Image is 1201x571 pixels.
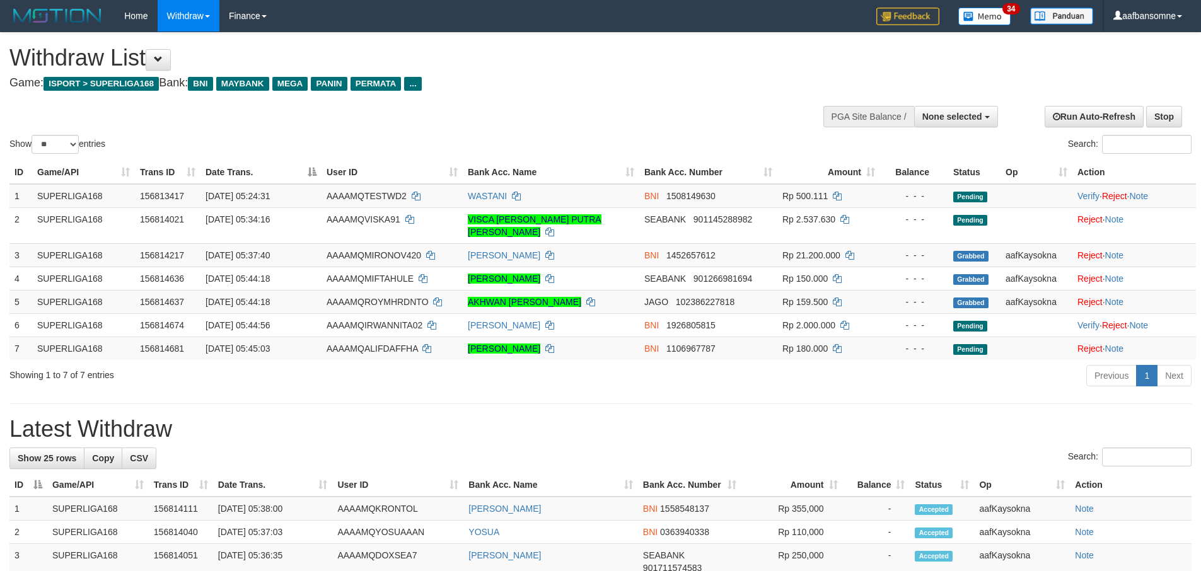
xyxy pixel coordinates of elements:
[332,473,463,497] th: User ID: activate to sort column ascending
[149,497,213,521] td: 156814111
[404,77,421,91] span: ...
[915,504,953,515] span: Accepted
[953,215,987,226] span: Pending
[1102,191,1127,201] a: Reject
[322,161,463,184] th: User ID: activate to sort column ascending
[32,337,135,360] td: SUPERLIGA168
[468,343,540,354] a: [PERSON_NAME]
[953,321,987,332] span: Pending
[47,497,149,521] td: SUPERLIGA168
[206,274,270,284] span: [DATE] 05:44:18
[122,447,156,469] a: CSV
[1129,191,1148,201] a: Note
[782,343,828,354] span: Rp 180.000
[643,550,685,560] span: SEABANK
[332,521,463,544] td: AAAAMQYOSUAAAN
[1077,274,1103,284] a: Reject
[974,497,1070,521] td: aafKaysokna
[693,274,752,284] span: Copy 901266981694 to clipboard
[782,250,840,260] span: Rp 21.200.000
[1072,267,1196,290] td: ·
[1072,337,1196,360] td: ·
[777,161,880,184] th: Amount: activate to sort column ascending
[327,214,400,224] span: AAAAMQVISKA91
[188,77,212,91] span: BNI
[140,274,184,284] span: 156814636
[468,214,601,237] a: VISCA [PERSON_NAME] PUTRA [PERSON_NAME]
[130,453,148,463] span: CSV
[843,521,910,544] td: -
[18,453,76,463] span: Show 25 rows
[468,527,499,537] a: YOSUA
[693,214,752,224] span: Copy 901145288982 to clipboard
[140,250,184,260] span: 156814217
[468,320,540,330] a: [PERSON_NAME]
[876,8,939,25] img: Feedback.jpg
[327,274,414,284] span: AAAAMQMIFTAHULE
[1001,243,1072,267] td: aafKaysokna
[463,161,639,184] th: Bank Acc. Name: activate to sort column ascending
[666,191,716,201] span: Copy 1508149630 to clipboard
[1075,527,1094,537] a: Note
[1146,106,1182,127] a: Stop
[213,473,333,497] th: Date Trans.: activate to sort column ascending
[643,504,658,514] span: BNI
[676,297,734,307] span: Copy 102386227818 to clipboard
[1045,106,1144,127] a: Run Auto-Refresh
[32,184,135,208] td: SUPERLIGA168
[910,473,974,497] th: Status: activate to sort column ascending
[644,250,659,260] span: BNI
[1102,447,1192,466] input: Search:
[644,297,668,307] span: JAGO
[1072,290,1196,313] td: ·
[782,191,828,201] span: Rp 500.111
[782,297,828,307] span: Rp 159.500
[782,214,835,224] span: Rp 2.537.630
[1102,320,1127,330] a: Reject
[1068,135,1192,154] label: Search:
[213,497,333,521] td: [DATE] 05:38:00
[885,190,943,202] div: - - -
[1105,274,1124,284] a: Note
[885,272,943,285] div: - - -
[885,342,943,355] div: - - -
[32,161,135,184] th: Game/API: activate to sort column ascending
[9,290,32,313] td: 5
[140,320,184,330] span: 156814674
[468,191,507,201] a: WASTANI
[1077,250,1103,260] a: Reject
[643,527,658,537] span: BNI
[32,290,135,313] td: SUPERLIGA168
[468,297,581,307] a: AKHWAN [PERSON_NAME]
[149,473,213,497] th: Trans ID: activate to sort column ascending
[644,191,659,201] span: BNI
[463,473,638,497] th: Bank Acc. Name: activate to sort column ascending
[1077,191,1099,201] a: Verify
[206,191,270,201] span: [DATE] 05:24:31
[9,45,788,71] h1: Withdraw List
[327,297,429,307] span: AAAAMQROYMHRDNTO
[638,473,741,497] th: Bank Acc. Number: activate to sort column ascending
[1129,320,1148,330] a: Note
[922,112,982,122] span: None selected
[1002,3,1019,14] span: 34
[206,320,270,330] span: [DATE] 05:44:56
[32,267,135,290] td: SUPERLIGA168
[1077,214,1103,224] a: Reject
[644,214,686,224] span: SEABANK
[660,504,709,514] span: Copy 1558548137 to clipboard
[885,249,943,262] div: - - -
[1030,8,1093,25] img: panduan.png
[213,521,333,544] td: [DATE] 05:37:03
[1077,320,1099,330] a: Verify
[1077,343,1103,354] a: Reject
[9,417,1192,442] h1: Latest Withdraw
[9,207,32,243] td: 2
[974,521,1070,544] td: aafKaysokna
[885,296,943,308] div: - - -
[468,504,541,514] a: [PERSON_NAME]
[44,77,159,91] span: ISPORT > SUPERLIGA168
[32,207,135,243] td: SUPERLIGA168
[885,213,943,226] div: - - -
[206,343,270,354] span: [DATE] 05:45:03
